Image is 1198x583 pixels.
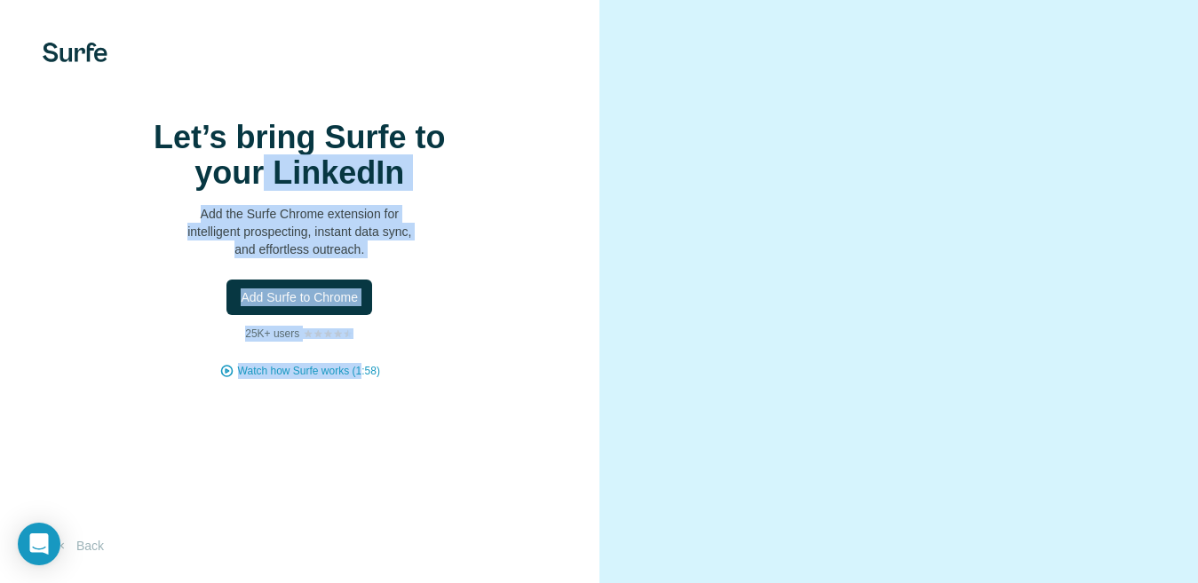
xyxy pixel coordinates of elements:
button: Add Surfe to Chrome [226,280,372,315]
div: Open Intercom Messenger [18,523,60,565]
img: Rating Stars [303,328,353,339]
p: 25K+ users [245,326,299,342]
h1: Let’s bring Surfe to your LinkedIn [122,120,477,191]
button: Back [43,530,116,562]
p: Add the Surfe Chrome extension for intelligent prospecting, instant data sync, and effortless out... [122,205,477,258]
img: Surfe's logo [43,43,107,62]
span: Add Surfe to Chrome [241,288,358,306]
button: Watch how Surfe works (1:58) [238,363,380,379]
